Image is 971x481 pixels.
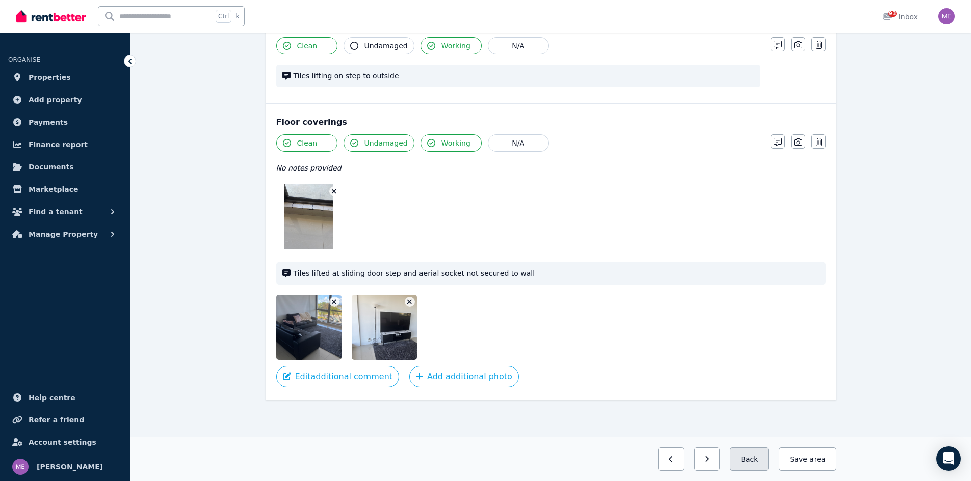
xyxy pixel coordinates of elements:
[276,37,337,54] button: Clean
[29,183,78,195] span: Marketplace
[8,56,40,63] span: ORGANISE
[8,179,122,200] a: Marketplace
[364,138,408,148] span: Undamaged
[12,459,29,475] img: Melinda Enriquez
[882,12,918,22] div: Inbox
[8,387,122,408] a: Help centre
[235,12,239,20] span: k
[29,206,83,218] span: Find a tenant
[938,8,955,24] img: Melinda Enriquez
[8,224,122,244] button: Manage Property
[8,112,122,132] a: Payments
[276,295,363,360] img: image.jpg
[779,447,836,471] button: Save area
[409,366,519,387] button: Add additional photo
[421,134,482,152] button: Working
[276,366,400,387] button: Editadditional comment
[216,10,231,23] span: Ctrl
[488,37,549,54] button: N/A
[29,161,74,173] span: Documents
[8,410,122,430] a: Refer a friend
[37,461,103,473] span: [PERSON_NAME]
[8,432,122,452] a: Account settings
[441,41,470,51] span: Working
[29,391,75,404] span: Help centre
[276,164,342,172] span: No notes provided
[297,138,318,148] span: Clean
[344,37,414,54] button: Undamaged
[276,134,337,152] button: Clean
[809,454,825,464] span: area
[284,184,333,249] img: image.jpg
[29,116,68,128] span: Payments
[29,414,84,426] span: Refer a friend
[421,37,482,54] button: Working
[294,268,820,278] span: Tiles lifted at sliding door step and aerial socket not secured to wall
[488,134,549,152] button: N/A
[29,71,71,83] span: Properties
[8,202,122,222] button: Find a tenant
[29,228,98,240] span: Manage Property
[344,134,414,152] button: Undamaged
[29,436,96,448] span: Account settings
[730,447,769,471] button: Back
[441,138,470,148] span: Working
[276,116,826,128] div: Floor coverings
[29,138,88,151] span: Finance report
[16,9,86,24] img: RentBetter
[936,446,961,471] div: Open Intercom Messenger
[294,71,754,81] span: Tiles lifting on step to outside
[8,90,122,110] a: Add property
[8,134,122,155] a: Finance report
[29,94,82,106] span: Add property
[8,157,122,177] a: Documents
[8,67,122,88] a: Properties
[364,41,408,51] span: Undamaged
[297,41,318,51] span: Clean
[888,11,897,17] span: 93
[352,295,439,360] img: image.jpg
